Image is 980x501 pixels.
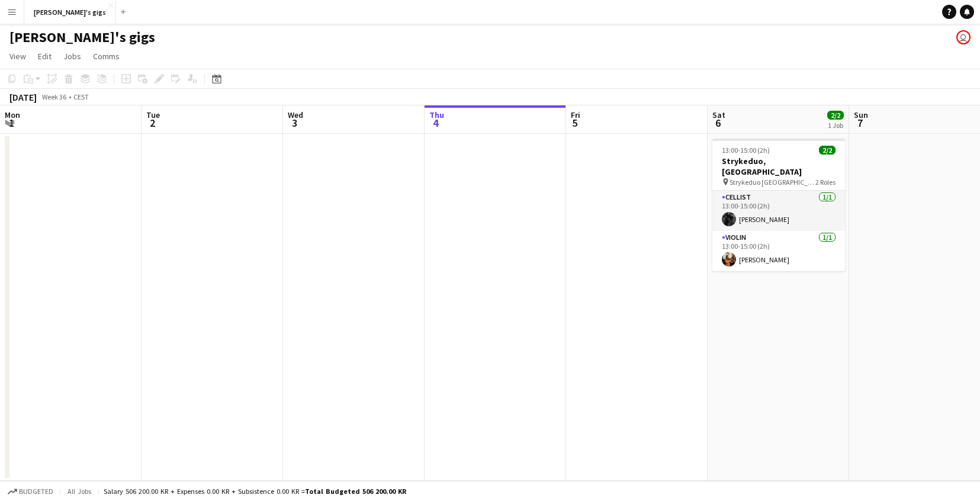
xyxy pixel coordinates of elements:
h3: Strykeduo, [GEOGRAPHIC_DATA] [712,156,845,177]
a: Edit [33,49,56,64]
span: Jobs [63,51,81,62]
button: [PERSON_NAME]'s gigs [24,1,116,24]
span: 1 [3,116,20,130]
div: CEST [73,92,89,101]
span: 2 [144,116,160,130]
span: Thu [429,110,444,120]
app-job-card: 13:00-15:00 (2h)2/2Strykeduo, [GEOGRAPHIC_DATA] Strykeduo [GEOGRAPHIC_DATA]2 RolesCellist1/113:00... [712,139,845,271]
span: 7 [852,116,868,130]
span: Sat [712,110,725,120]
a: Comms [88,49,124,64]
span: 5 [569,116,580,130]
span: Tue [146,110,160,120]
div: Salary 506 200.00 KR + Expenses 0.00 KR + Subsistence 0.00 KR = [104,487,406,496]
div: 1 Job [828,121,843,130]
span: Wed [288,110,303,120]
span: All jobs [65,487,94,496]
span: 2/2 [827,111,844,120]
span: Budgeted [19,487,53,496]
span: 3 [286,116,303,130]
span: Week 36 [39,92,69,101]
span: 13:00-15:00 (2h) [722,146,770,155]
span: 4 [428,116,444,130]
h1: [PERSON_NAME]'s gigs [9,28,155,46]
span: Strykeduo [GEOGRAPHIC_DATA] [730,178,815,187]
span: Total Budgeted 506 200.00 KR [305,487,406,496]
span: 2 Roles [815,178,836,187]
span: 6 [711,116,725,130]
button: Budgeted [6,485,55,498]
span: Comms [93,51,120,62]
a: Jobs [59,49,86,64]
app-card-role: Violin1/113:00-15:00 (2h)[PERSON_NAME] [712,231,845,271]
span: 2/2 [819,146,836,155]
span: Mon [5,110,20,120]
span: Fri [571,110,580,120]
a: View [5,49,31,64]
div: [DATE] [9,91,37,103]
span: Sun [854,110,868,120]
app-user-avatar: Hedvig Christiansen [956,30,971,44]
app-card-role: Cellist1/113:00-15:00 (2h)[PERSON_NAME] [712,191,845,231]
span: Edit [38,51,52,62]
span: View [9,51,26,62]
